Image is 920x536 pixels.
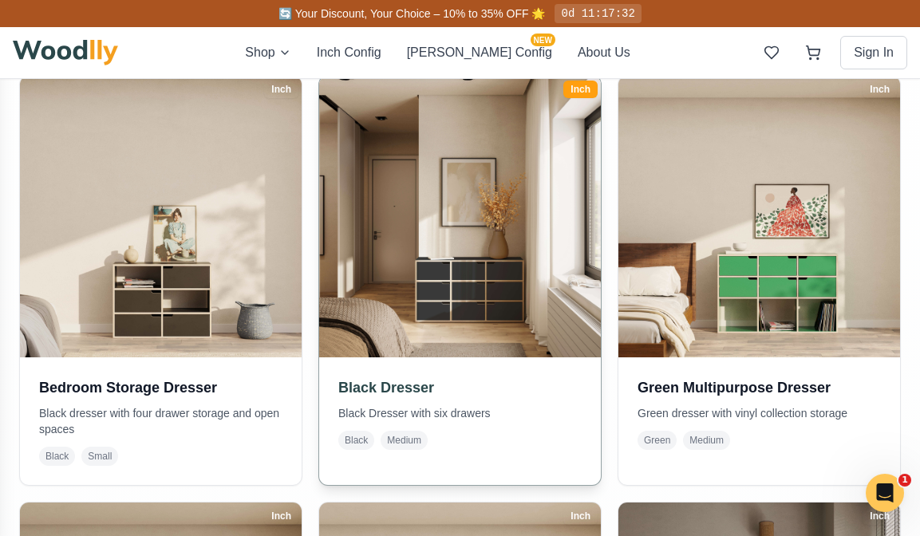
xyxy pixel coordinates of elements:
[245,43,290,62] button: Shop
[863,507,897,525] div: Inch
[638,405,881,421] p: Green dresser with vinyl collection storage
[264,507,298,525] div: Inch
[531,33,555,46] span: NEW
[618,76,900,357] img: Green Multipurpose Dresser
[312,69,608,365] img: Black Dresser
[863,81,897,98] div: Inch
[638,376,881,399] h3: Green Multipurpose Dresser
[81,447,118,466] span: Small
[563,507,598,525] div: Inch
[407,43,552,62] button: [PERSON_NAME] ConfigNEW
[39,447,75,466] span: Black
[898,474,911,487] span: 1
[638,431,677,450] span: Green
[39,376,282,399] h3: Bedroom Storage Dresser
[555,4,641,23] div: 0d 11:17:32
[317,43,381,62] button: Inch Config
[338,376,582,399] h3: Black Dresser
[338,405,582,421] p: Black Dresser with six drawers
[683,431,730,450] span: Medium
[264,81,298,98] div: Inch
[563,81,598,98] div: Inch
[338,431,374,450] span: Black
[39,405,282,437] p: Black dresser with four drawer storage and open spaces
[278,7,545,20] span: 🔄 Your Discount, Your Choice – 10% to 35% OFF 🌟
[13,40,118,65] img: Woodlly
[840,36,907,69] button: Sign In
[20,76,302,357] img: Bedroom Storage Dresser
[578,43,630,62] button: About Us
[381,431,428,450] span: Medium
[866,474,904,512] iframe: Intercom live chat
